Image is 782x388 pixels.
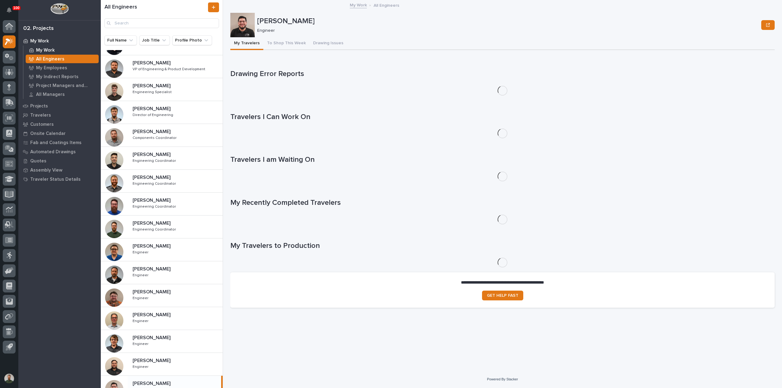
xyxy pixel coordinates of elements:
button: Drawing Issues [309,37,347,50]
a: Travelers [18,111,101,120]
p: [PERSON_NAME] [133,219,172,226]
p: Engineer [133,272,150,277]
p: Engineer [257,28,756,33]
p: [PERSON_NAME] [133,196,172,203]
p: My Indirect Reports [36,74,79,80]
p: Traveler Status Details [30,177,81,182]
p: All Managers [36,92,65,97]
a: Powered By Stacker [487,377,518,381]
p: [PERSON_NAME] [133,334,172,341]
a: Fab and Coatings Items [18,138,101,147]
p: [PERSON_NAME] [133,82,172,89]
p: My Work [36,48,55,53]
p: [PERSON_NAME] [133,150,172,158]
p: [PERSON_NAME] [133,288,172,295]
p: [PERSON_NAME] [133,265,172,272]
a: [PERSON_NAME][PERSON_NAME] EngineerEngineer [101,261,223,284]
p: [PERSON_NAME] [133,311,172,318]
a: Onsite Calendar [18,129,101,138]
a: Automated Drawings [18,147,101,156]
p: Assembly View [30,168,62,173]
p: Fab and Coatings Items [30,140,82,146]
p: Customers [30,122,54,127]
p: Director of Engineering [133,112,174,117]
div: Notifications100 [8,7,16,17]
a: All Engineers [24,55,101,63]
a: Traveler Status Details [18,175,101,184]
a: [PERSON_NAME][PERSON_NAME] EngineerEngineer [101,238,223,261]
a: [PERSON_NAME][PERSON_NAME] Engineering CoordinatorEngineering Coordinator [101,147,223,170]
h1: Drawing Error Reports [230,70,775,78]
p: VP of Engineering & Product Development [133,66,206,71]
p: [PERSON_NAME] [133,242,172,249]
p: Engineering Coordinator [133,226,177,232]
button: My Travelers [230,37,263,50]
h1: All Engineers [104,4,207,11]
p: Engineer [133,364,150,369]
a: [PERSON_NAME][PERSON_NAME] Engineering CoordinatorEngineering Coordinator [101,170,223,193]
h1: My Recently Completed Travelers [230,198,775,207]
button: To Shop This Week [263,37,309,50]
a: My Employees [24,63,101,72]
a: My Work [18,36,101,45]
a: Quotes [18,156,101,165]
a: My Indirect Reports [24,72,101,81]
p: [PERSON_NAME] [133,59,172,66]
p: Quotes [30,158,46,164]
h1: My Travelers to Production [230,241,775,250]
p: All Engineers [374,2,399,8]
a: [PERSON_NAME][PERSON_NAME] EngineerEngineer [101,307,223,330]
p: [PERSON_NAME] [133,357,172,364]
a: Customers [18,120,101,129]
a: [PERSON_NAME][PERSON_NAME] Engineering CoordinatorEngineering Coordinator [101,193,223,216]
a: All Managers [24,90,101,99]
a: [PERSON_NAME][PERSON_NAME] VP of Engineering & Product DevelopmentVP of Engineering & Product Dev... [101,55,223,78]
a: GET HELP FAST [482,291,523,300]
a: [PERSON_NAME][PERSON_NAME] EngineerEngineer [101,284,223,307]
a: My Work [24,46,101,54]
p: Engineering Coordinator [133,203,177,209]
button: users-avatar [3,372,16,385]
span: GET HELP FAST [487,293,518,298]
h1: Travelers I Can Work On [230,113,775,121]
p: Projects [30,103,48,109]
input: Search [104,18,219,28]
a: [PERSON_NAME][PERSON_NAME] Components CoordinatorComponents Coordinator [101,124,223,147]
p: Engineer [133,249,150,255]
p: Automated Drawings [30,149,76,155]
p: My Employees [36,65,67,71]
a: Project Managers and Engineers [24,81,101,90]
a: Projects [18,101,101,111]
a: [PERSON_NAME][PERSON_NAME] Director of EngineeringDirector of Engineering [101,101,223,124]
p: Engineer [133,318,150,323]
a: My Work [350,1,367,8]
p: Travelers [30,113,51,118]
a: [PERSON_NAME][PERSON_NAME] EngineerEngineer [101,330,223,353]
button: Profile Photo [172,35,212,45]
a: [PERSON_NAME][PERSON_NAME] EngineerEngineer [101,353,223,376]
p: [PERSON_NAME] [133,379,172,386]
p: [PERSON_NAME] [133,128,172,135]
p: 100 [13,6,20,10]
p: Engineer [133,295,150,300]
button: Notifications [3,4,16,16]
p: [PERSON_NAME] [133,173,172,180]
p: Engineering Specialist [133,89,173,94]
button: Full Name [104,35,137,45]
p: Engineering Coordinator [133,180,177,186]
p: Project Managers and Engineers [36,83,96,89]
p: Engineer [133,341,150,346]
p: [PERSON_NAME] [133,105,172,112]
p: Engineering Coordinator [133,158,177,163]
p: Onsite Calendar [30,131,66,136]
img: Workspace Logo [50,3,68,14]
h1: Travelers I am Waiting On [230,155,775,164]
a: [PERSON_NAME][PERSON_NAME] Engineering CoordinatorEngineering Coordinator [101,216,223,238]
div: 02. Projects [23,25,54,32]
a: Assembly View [18,165,101,175]
button: Job Title [139,35,170,45]
a: [PERSON_NAME][PERSON_NAME] Engineering SpecialistEngineering Specialist [101,78,223,101]
p: All Engineers [36,56,64,62]
p: My Work [30,38,49,44]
